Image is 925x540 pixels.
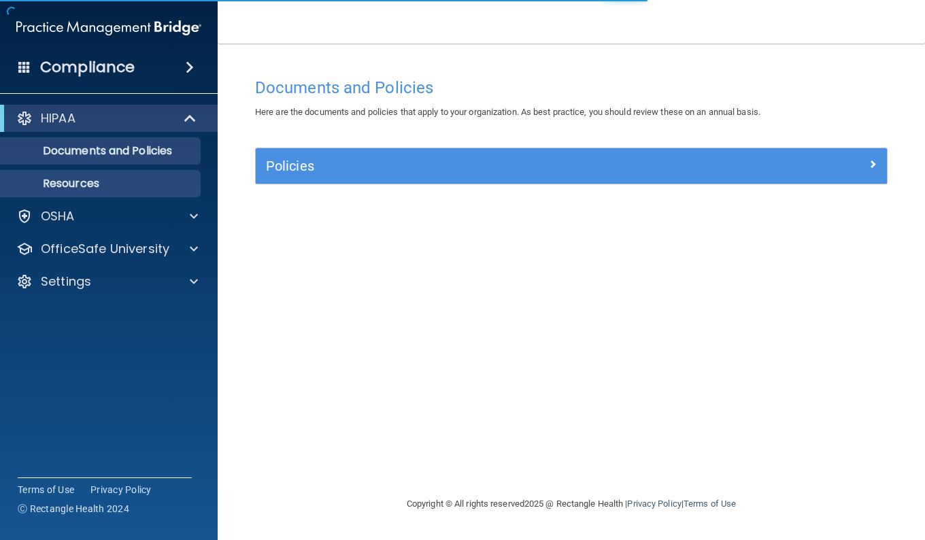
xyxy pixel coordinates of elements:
p: OSHA [41,208,75,224]
a: HIPAA [16,110,197,126]
p: Resources [9,177,195,190]
p: HIPAA [41,110,75,126]
p: Documents and Policies [9,144,195,158]
p: Settings [41,273,91,290]
a: Terms of Use [684,499,736,509]
span: Ⓒ Rectangle Health 2024 [18,502,129,516]
h4: Compliance [40,58,135,77]
span: Here are the documents and policies that apply to your organization. As best practice, you should... [255,107,760,117]
p: OfficeSafe University [41,241,169,257]
a: Settings [16,273,198,290]
a: Privacy Policy [627,499,681,509]
h4: Documents and Policies [255,79,888,97]
a: OSHA [16,208,198,224]
a: Terms of Use [18,483,74,496]
img: PMB logo [16,14,201,41]
a: OfficeSafe University [16,241,198,257]
h5: Policies [266,158,719,173]
a: Privacy Policy [90,483,152,496]
a: Policies [266,155,877,177]
div: Copyright © All rights reserved 2025 @ Rectangle Health | | [323,482,820,526]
